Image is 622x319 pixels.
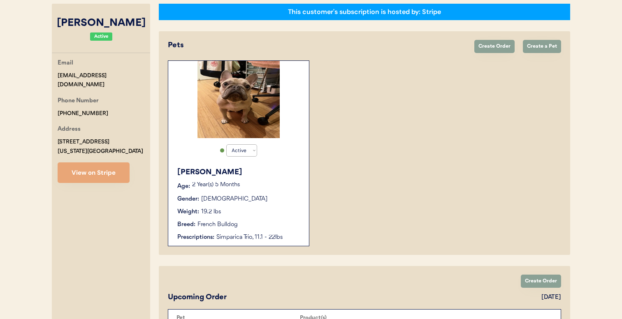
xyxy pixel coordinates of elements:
[58,162,130,183] button: View on Stripe
[177,220,195,229] div: Breed:
[192,182,301,188] p: 2 Year(s) 5 Months
[58,58,73,69] div: Email
[177,208,199,216] div: Weight:
[58,96,99,106] div: Phone Number
[177,182,190,191] div: Age:
[201,195,267,203] div: [DEMOGRAPHIC_DATA]
[168,40,466,51] div: Pets
[541,293,561,302] div: [DATE]
[521,275,561,288] button: Create Order
[58,137,143,156] div: [STREET_ADDRESS] [US_STATE][GEOGRAPHIC_DATA]
[58,71,150,90] div: [EMAIL_ADDRESS][DOMAIN_NAME]
[177,167,301,178] div: [PERSON_NAME]
[216,233,301,242] div: Simparica Trio, 11.1 - 22lbs
[288,7,441,16] div: This customer's subscription is hosted by: Stripe
[201,208,221,216] div: 19.2 lbs
[58,125,81,135] div: Address
[52,16,150,31] div: [PERSON_NAME]
[58,109,108,118] div: [PHONE_NUMBER]
[177,233,214,242] div: Prescriptions:
[197,61,280,138] img: https%3A%2F%2Fb1fdecc9f5d32684efbb068259a22d3b.cdn.bubble.io%2Ff1755318849304x296761461372936360%...
[177,195,199,203] div: Gender:
[474,40,515,53] button: Create Order
[197,220,238,229] div: French Bulldog
[168,292,227,303] div: Upcoming Order
[523,40,561,53] button: Create a Pet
